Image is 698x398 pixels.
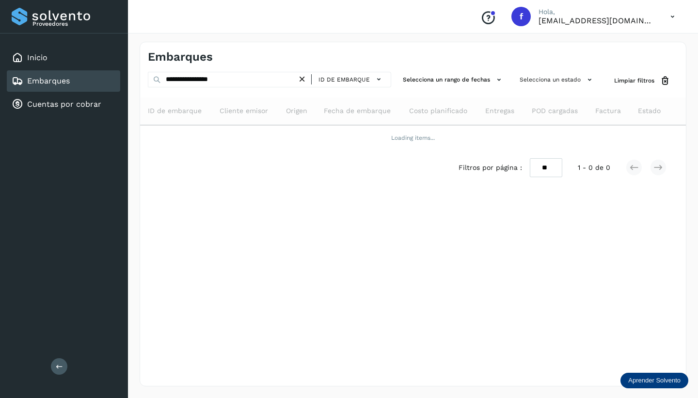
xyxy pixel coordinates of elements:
[7,70,120,92] div: Embarques
[316,72,387,86] button: ID de embarque
[27,99,101,109] a: Cuentas por cobrar
[7,47,120,68] div: Inicio
[409,106,467,116] span: Costo planificado
[485,106,514,116] span: Entregas
[532,106,578,116] span: POD cargadas
[286,106,307,116] span: Origen
[539,8,655,16] p: Hola,
[140,125,686,150] td: Loading items...
[539,16,655,25] p: factura@grupotevian.com
[32,20,116,27] p: Proveedores
[27,53,48,62] a: Inicio
[324,106,391,116] span: Fecha de embarque
[318,75,370,84] span: ID de embarque
[614,76,654,85] span: Limpiar filtros
[638,106,661,116] span: Estado
[148,106,202,116] span: ID de embarque
[628,377,681,384] p: Aprender Solvento
[578,163,610,173] span: 1 - 0 de 0
[516,72,599,88] button: Selecciona un estado
[399,72,508,88] button: Selecciona un rango de fechas
[606,72,678,90] button: Limpiar filtros
[620,373,688,388] div: Aprender Solvento
[148,50,213,64] h4: Embarques
[220,106,268,116] span: Cliente emisor
[595,106,621,116] span: Factura
[7,94,120,115] div: Cuentas por cobrar
[459,163,522,173] span: Filtros por página :
[27,76,70,85] a: Embarques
